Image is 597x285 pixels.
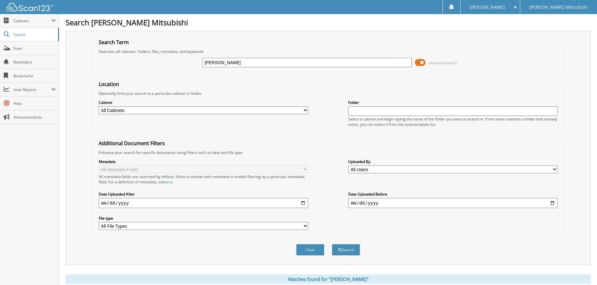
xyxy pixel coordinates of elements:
[13,59,56,65] span: Reminders
[6,3,53,11] img: scan123-logo-white.svg
[332,244,360,256] button: Search
[96,150,561,155] div: Enhance your search for specific documents using filters such as date and file type.
[165,179,173,185] a: here
[99,174,308,185] div: All metadata fields are searched by default. Select a cabinet with metadata to enable filtering b...
[65,274,591,284] div: Matches found for "[PERSON_NAME]"
[99,198,308,208] input: start
[99,216,308,221] label: File type
[348,191,558,197] label: Date Uploaded Before
[99,100,308,105] label: Cabinet
[348,159,558,164] label: Uploaded By
[13,101,56,106] span: Help
[65,17,591,28] h1: Search [PERSON_NAME] Mitsubishi
[96,91,561,96] div: Optionally limit your search to a particular cabinet or folder
[429,60,457,65] span: Advanced Search
[99,191,308,197] label: Date Uploaded After
[99,159,308,164] label: Metadata
[96,39,132,46] legend: Search Term
[13,115,56,120] span: Announcements
[13,18,51,23] span: Cabinets
[348,100,558,105] label: Folder
[13,73,56,79] span: Bookmarks
[13,46,56,51] span: Scan
[348,198,558,208] input: end
[96,81,122,88] legend: Location
[96,49,561,54] div: Searches all cabinets, folders, files, metadata, and keywords
[470,5,505,9] span: [PERSON_NAME]
[348,116,558,127] div: Select a cabinet and begin typing the name of the folder you want to search in. If the name match...
[96,140,168,147] legend: Additional Document Filters
[13,32,55,37] span: Search
[296,244,324,256] button: Clear
[529,5,588,9] span: [PERSON_NAME] Mitsubishi
[13,87,51,92] span: User Reports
